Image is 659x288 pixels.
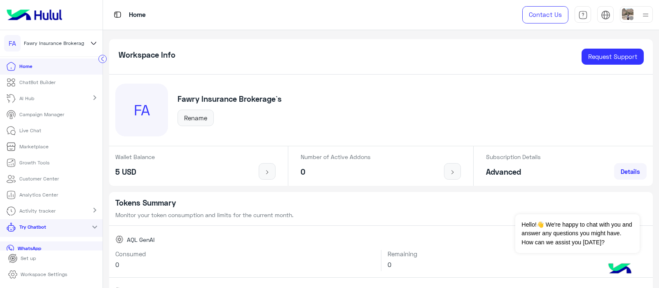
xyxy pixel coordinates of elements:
[19,79,56,86] p: ChatBot Builder
[178,94,282,104] h5: Fawry Insurance Brokerage`s
[24,40,91,47] span: Fawry Insurance Brokerage`s
[601,10,610,20] img: tab
[129,9,146,21] p: Home
[388,250,647,258] h6: Remaining
[19,191,58,199] p: Analytics Center
[115,261,375,268] h6: 0
[21,255,36,262] p: Set up
[178,110,214,126] button: Rename
[388,261,647,268] h6: 0
[115,250,375,258] h6: Consumed
[578,10,588,20] img: tab
[622,8,633,20] img: userImage
[115,167,155,177] h5: 5 USD
[115,211,647,219] p: Monitor your token consumption and limits for the current month.
[119,50,175,60] h5: Workspace Info
[19,175,59,183] p: Customer Center
[2,267,74,283] a: Workspace Settings
[575,6,591,23] a: tab
[19,159,49,166] p: Growth Tools
[301,167,371,177] h5: 0
[19,111,64,118] p: Campaign Manager
[515,214,639,253] span: Hello!👋 We're happy to chat with you and answer any questions you might have. How can we assist y...
[115,152,155,161] p: Wallet Balance
[112,9,123,20] img: tab
[90,205,100,215] mat-icon: chevron_right
[21,271,67,278] p: Workspace Settings
[4,35,21,52] div: FA
[19,95,34,102] p: AI Hub
[605,255,634,284] img: hulul-logo.png
[614,163,647,180] a: Details
[19,63,32,70] p: Home
[2,251,42,267] a: Set up
[582,49,644,65] a: Request Support
[90,222,100,232] mat-icon: expand_more
[447,169,458,176] img: icon
[486,167,541,177] h5: Advanced
[14,245,44,252] p: WhatsApp
[115,84,168,136] div: FA
[301,152,371,161] p: Number of Active Addons
[19,207,56,215] p: Activity tracker
[19,223,46,231] p: Try Chatbot
[19,127,41,134] p: Live Chat
[640,10,651,20] img: profile
[90,93,100,103] mat-icon: chevron_right
[486,152,541,161] p: Subscription Details
[127,235,154,244] span: AQL GenAI
[522,6,568,23] a: Contact Us
[115,235,124,244] img: AQL GenAI
[3,6,65,23] img: Logo
[621,168,640,175] span: Details
[262,169,272,176] img: icon
[19,143,49,150] p: Marketplace
[115,198,647,208] h5: Tokens Summary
